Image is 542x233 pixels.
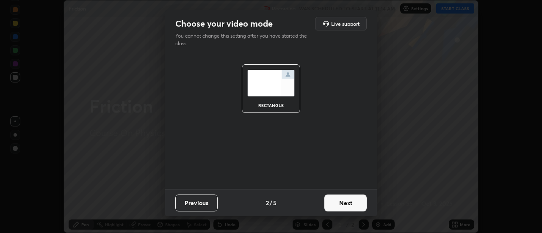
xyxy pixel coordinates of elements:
p: You cannot change this setting after you have started the class [175,32,312,47]
div: rectangle [254,103,288,107]
button: Next [324,195,367,211]
h4: 5 [273,198,277,207]
button: Previous [175,195,218,211]
img: normalScreenIcon.ae25ed63.svg [247,70,295,96]
h2: Choose your video mode [175,18,273,29]
h4: 2 [266,198,269,207]
h4: / [270,198,272,207]
h5: Live support [331,21,359,26]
